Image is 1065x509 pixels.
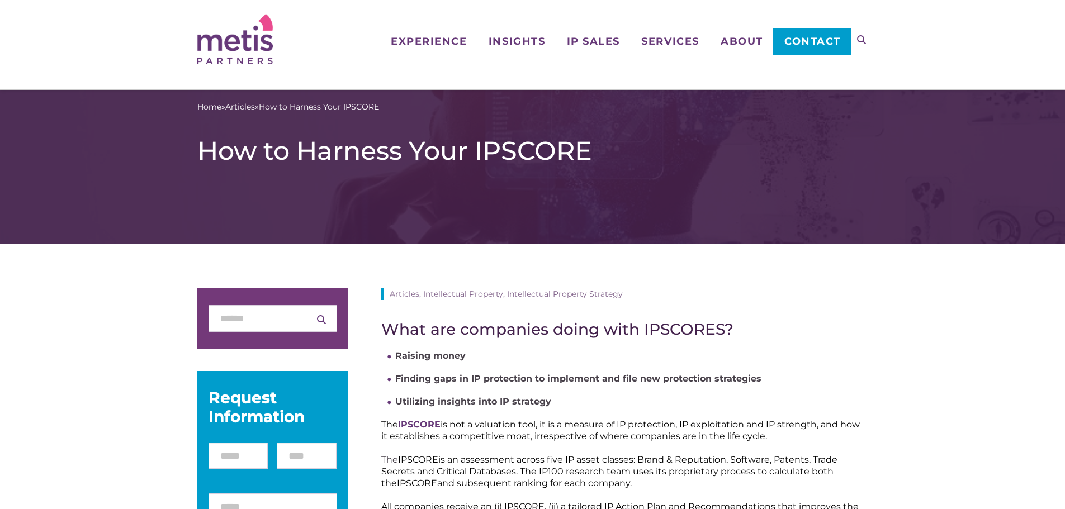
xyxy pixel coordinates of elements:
a: IPSCORE [398,419,441,430]
img: Metis Partners [197,14,273,64]
a: Contact [773,28,851,55]
mark: IPSCORE [397,478,437,488]
span: IP Sales [567,36,620,46]
mark: The is not a valuation tool, it is a measure of IP protection, IP exploitation and IP strength, a... [381,419,860,441]
span: » » [197,101,379,113]
mark: IPSCORE [398,454,438,465]
strong: Finding gaps in IP protection to implement and file new protection strategies [395,373,761,384]
span: Contact [784,36,841,46]
strong: Utilizing insights into IP strategy [395,396,551,407]
mark: is an assessment across five IP asset classes: Brand & Reputation, Software, Patents, Trade Secre... [381,454,837,488]
span: Services [641,36,699,46]
span: Experience [391,36,467,46]
strong: Raising money [395,350,466,361]
div: Articles, Intellectual Property, Intellectual Property Strategy [381,288,868,300]
h3: What are companies doing with IPSCORES? [381,320,868,339]
p: The [381,454,868,489]
a: Articles [225,101,255,113]
a: Home [197,101,221,113]
h1: How to Harness Your IPSCORE [197,135,868,167]
span: Insights [489,36,545,46]
div: Request Information [209,388,337,426]
span: How to Harness Your IPSCORE [259,101,379,113]
span: About [721,36,763,46]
